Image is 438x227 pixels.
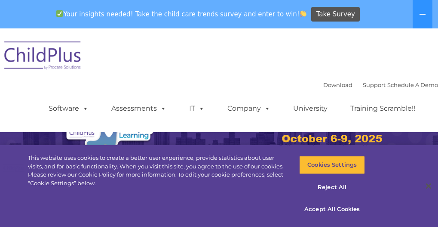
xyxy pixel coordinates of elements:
[181,100,213,117] a: IT
[299,200,365,218] button: Accept All Cookies
[28,154,286,187] div: This website uses cookies to create a better user experience, provide statistics about user visit...
[300,10,306,17] img: 👏
[342,100,424,117] a: Training Scramble!!
[56,10,63,17] img: ✅
[311,7,360,22] a: Take Survey
[53,6,310,22] span: Your insights needed! Take the child care trends survey and enter to win!
[40,100,97,117] a: Software
[285,100,336,117] a: University
[323,81,438,88] font: |
[363,81,386,88] a: Support
[299,178,365,196] button: Reject All
[419,177,438,196] button: Close
[103,100,175,117] a: Assessments
[316,7,355,22] span: Take Survey
[299,156,365,174] button: Cookies Settings
[219,100,279,117] a: Company
[323,81,352,88] a: Download
[387,81,438,88] a: Schedule A Demo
